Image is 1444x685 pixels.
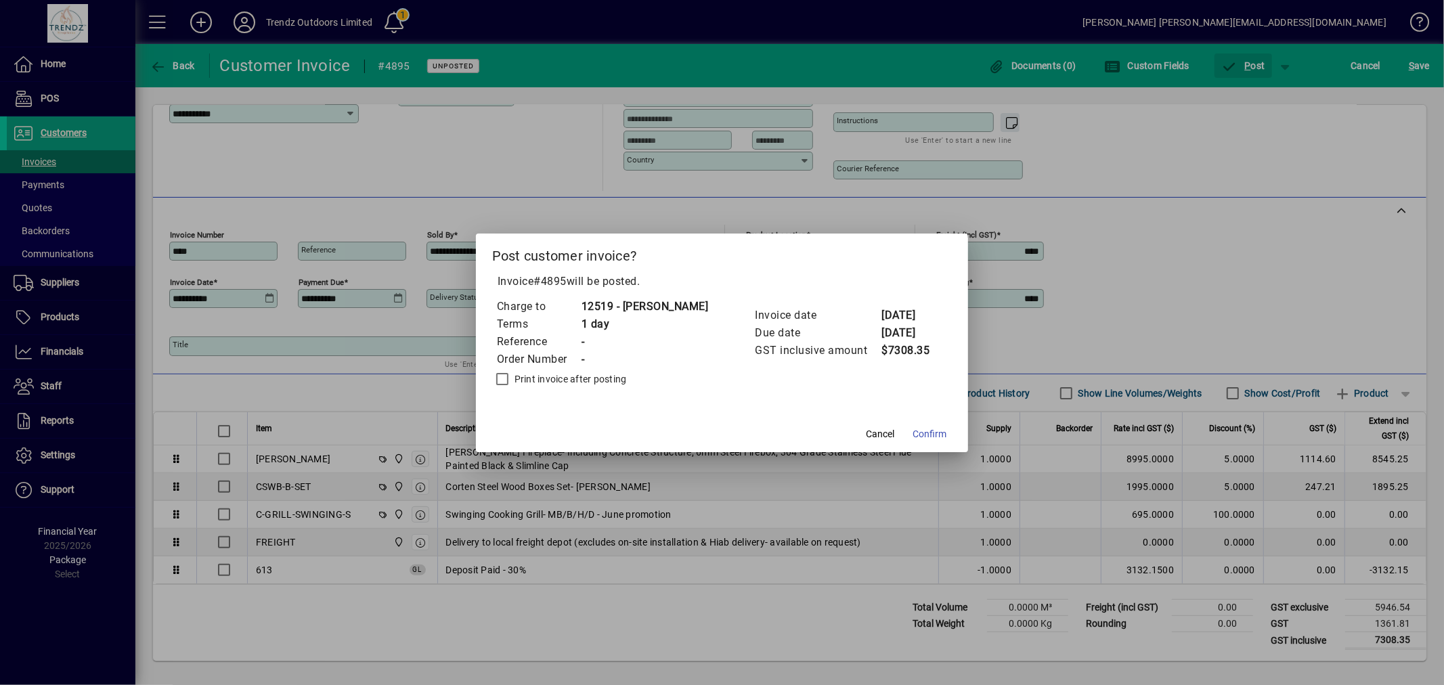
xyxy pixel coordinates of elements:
span: Cancel [866,427,894,441]
td: 1 day [581,315,709,333]
td: $7308.35 [881,342,935,359]
h2: Post customer invoice? [476,234,969,273]
button: Cancel [858,422,902,447]
button: Confirm [907,422,952,447]
td: [DATE] [881,324,935,342]
td: - [581,351,709,368]
label: Print invoice after posting [512,372,627,386]
td: Charge to [496,298,581,315]
td: Terms [496,315,581,333]
span: Confirm [913,427,946,441]
td: - [581,333,709,351]
td: Order Number [496,351,581,368]
td: GST inclusive amount [754,342,881,359]
td: 12519 - [PERSON_NAME] [581,298,709,315]
td: Reference [496,333,581,351]
td: Invoice date [754,307,881,324]
td: Due date [754,324,881,342]
p: Invoice will be posted . [492,273,953,290]
span: #4895 [533,275,567,288]
td: [DATE] [881,307,935,324]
